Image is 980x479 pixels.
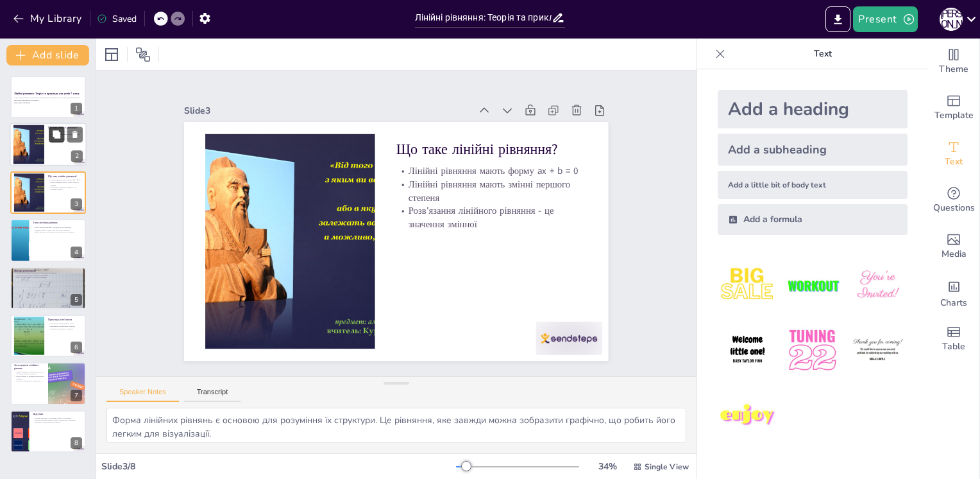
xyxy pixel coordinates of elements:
span: Charts [940,296,967,310]
div: Get real-time input from your audience [928,177,979,223]
div: 2 [71,151,83,162]
p: Моделювання та вирішення реальних проблем [14,376,44,380]
p: Знання лінійних рівнянь сприяє подальшому навчанню [33,419,82,421]
p: Вибір методу залежить від типу рівняння [14,276,82,279]
div: Add charts and graphs [928,270,979,316]
div: 2 [10,123,87,167]
p: Лінійні рівняння мають форму ax + b = 0 [401,165,592,198]
div: Add text boxes [928,131,979,177]
p: Практика і вдосконалення навичок [33,421,82,424]
div: Slide 3 / 8 [101,460,456,473]
p: Типи лінійних рівнянь [33,221,82,225]
p: Лінійні рівняння - важливий елемент математики [33,417,82,419]
p: Лінійні рівняння мають форму ax + b = 0 [48,179,82,182]
div: 34 % [592,460,623,473]
p: Застосування лінійних рівнянь [14,363,44,370]
img: 7.jpeg [718,386,777,446]
p: Розв'язання лінійного рівняння - це значення змінної [48,138,83,143]
div: 3 [71,198,82,210]
div: 7 [71,390,82,401]
p: Підсумки [33,412,82,415]
button: Add slide [6,45,89,65]
button: Speaker Notes [106,388,179,402]
div: 8 [71,437,82,449]
img: 6.jpeg [848,320,908,380]
p: Розв'язання рівняння 2x + 3 = 7 [48,323,82,326]
textarea: Форма лінійних рівнянь є основою для розуміння їх структури. Це рівняння, яке завжди можна зобраз... [106,408,686,443]
div: 1 [71,103,82,114]
p: Вибір методу розв'язання залежить від типу рівняння [33,231,82,234]
div: 4 [10,219,86,261]
span: Template [934,109,974,123]
div: Change the overall theme [928,39,979,85]
div: Add a heading [718,90,908,128]
button: Delete Slide [67,127,83,143]
p: Generated with [URL] [14,101,82,104]
button: Export to PowerPoint [825,6,850,32]
div: 5 [10,267,86,309]
p: Text [731,39,915,69]
p: Що таке лінійні рівняння? [48,175,82,179]
span: Position [135,47,151,62]
p: Лінійні рівняння мають змінні першого степеня [48,181,82,186]
input: Insert title [415,8,552,27]
div: 6 [10,315,86,357]
img: 4.jpeg [718,320,777,380]
p: Лінійні рівняння мають змінні першого степеня [48,134,83,138]
img: 1.jpeg [718,256,777,315]
p: Розвиток аналітичного мислення [14,380,44,383]
p: Розв'язання лінійного рівняння - це значення змінної [396,204,588,250]
button: Present [853,6,917,32]
p: Розв'язання лінійного рівняння - це значення змінної [48,186,82,191]
div: Add images, graphics, shapes or video [928,223,979,270]
img: 5.jpeg [782,320,842,380]
span: Theme [939,62,968,76]
p: Що таке лінійні рівняння? [48,126,83,130]
div: Saved [97,13,137,25]
span: Media [942,247,967,261]
p: Рівняння можуть мати одну або кілька змінних [33,229,82,231]
div: 3 [10,171,86,214]
img: 3.jpeg [848,256,908,315]
button: My Library [10,8,87,29]
img: 2.jpeg [782,256,842,315]
span: Text [945,155,963,169]
p: Лінійні рівняння мають форму ax + b = 0 [48,131,83,134]
button: О [PERSON_NAME] [940,6,963,32]
div: Add a subheading [718,134,908,166]
p: Типи лінійних рівнянь: однорідні та не однорідні [33,227,82,229]
p: Виконання алгебраїчних операцій [48,325,82,327]
p: Приклади розв'язання [48,318,82,322]
button: Transcript [184,388,241,402]
p: Методи розв'язання [14,268,82,272]
div: 8 [10,410,86,453]
button: Duplicate Slide [49,127,64,143]
div: О [PERSON_NAME] [940,8,963,31]
div: Add ready made slides [928,85,979,131]
div: 6 [71,342,82,353]
div: Slide 3 [197,83,482,125]
p: Кожен метод має свої переваги та недоліки [14,274,82,277]
span: Questions [933,201,975,215]
div: Add a little bit of body text [718,171,908,199]
p: Лінійні рівняння мають змінні першого степеня [398,178,591,224]
span: Single View [645,462,689,472]
div: 7 [10,362,86,405]
span: Table [942,340,965,354]
p: Лінійні рівняння використовуються в економіці, фізиці, інженерії [14,370,44,375]
div: 1 [10,76,86,118]
p: Перевірка отриманого рішення [48,327,82,330]
strong: Лінійні рівняння: Теорія та приклади для учнів 7 класу [14,92,80,95]
div: Layout [101,44,122,65]
p: У цій презентації ми розглянемо основи лінійних рівнянь, їх типи, методи розв'язання та приклади ... [14,97,82,101]
div: 4 [71,247,82,258]
div: Add a formula [718,204,908,235]
p: Що таке лінійні рівняння? [403,139,595,179]
div: 5 [71,294,82,306]
div: Add a table [928,316,979,362]
p: Методи розв'язання: підстановка, додавання, графічний [14,272,82,274]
